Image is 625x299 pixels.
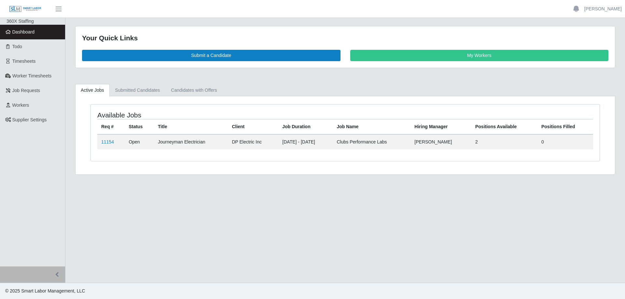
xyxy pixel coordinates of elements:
[410,119,471,134] th: Hiring Manager
[110,84,166,97] a: Submitted Candidates
[228,134,278,149] td: DP Electric Inc
[125,134,154,149] td: Open
[12,59,36,64] span: Timesheets
[584,6,622,12] a: [PERSON_NAME]
[125,119,154,134] th: Status
[537,119,593,134] th: Positions Filled
[7,19,34,24] span: 360X Staffing
[97,111,298,119] h4: Available Jobs
[350,50,609,61] a: My Workers
[228,119,278,134] th: Client
[12,29,35,34] span: Dashboard
[471,119,537,134] th: Positions Available
[278,119,333,134] th: Job Duration
[82,50,340,61] a: Submit a Candidate
[75,84,110,97] a: Active Jobs
[278,134,333,149] td: [DATE] - [DATE]
[154,119,228,134] th: Title
[12,73,51,78] span: Worker Timesheets
[101,139,114,144] a: 11154
[97,119,125,134] th: Req #
[333,134,411,149] td: Clubs Performance Labs
[12,88,40,93] span: Job Requests
[12,117,47,122] span: Supplier Settings
[165,84,222,97] a: Candidates with Offers
[82,33,608,43] div: Your Quick Links
[410,134,471,149] td: [PERSON_NAME]
[154,134,228,149] td: Journeyman Electrician
[9,6,42,13] img: SLM Logo
[471,134,537,149] td: 2
[333,119,411,134] th: Job Name
[12,102,29,108] span: Workers
[12,44,22,49] span: Todo
[537,134,593,149] td: 0
[5,288,85,293] span: © 2025 Smart Labor Management, LLC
